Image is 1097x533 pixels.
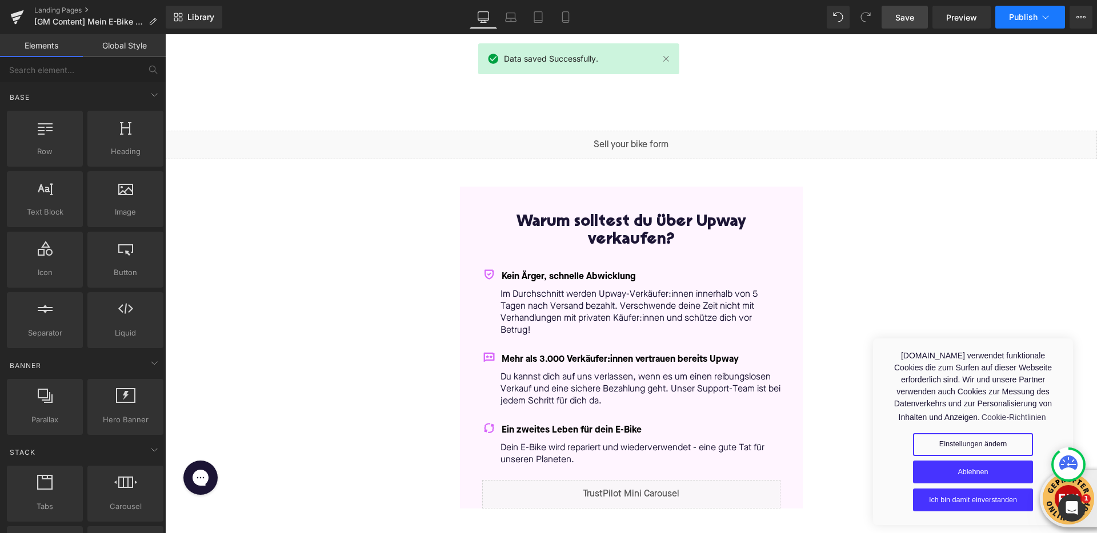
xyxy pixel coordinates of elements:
[91,327,160,339] span: Liquid
[748,399,868,422] button: Einstellungen ändern
[34,17,144,26] span: [GM Content] Mein E-Bike verkaufen
[9,447,37,458] span: Stack
[932,6,991,29] a: Preview
[815,375,882,391] a: Cookie-Richtlinien (opens in a new tab)
[470,6,497,29] a: Desktop
[337,321,574,330] span: Mehr als 3.000 Verkäufer:innen vertrauen bereits Upway
[497,6,525,29] a: Laptop
[995,6,1065,29] button: Publish
[854,6,877,29] button: Redo
[1082,494,1091,503] span: 1
[504,53,598,65] span: Data saved Successfully.
[748,454,868,477] button: Ich bin damit einverstanden
[729,317,887,387] span: [DOMAIN_NAME] verwendet funktionale Cookies die zum Surfen auf dieser Webseite erforderlich sind....
[83,34,166,57] a: Global Style
[10,414,79,426] span: Parallax
[34,6,166,15] a: Landing Pages
[946,11,977,23] span: Preview
[187,12,214,22] span: Library
[708,304,908,491] div: cookie bar
[317,180,615,215] h2: Warum solltest du über Upway verkaufen?
[9,92,31,103] span: Base
[10,327,79,339] span: Separator
[91,146,160,158] span: Heading
[335,337,615,373] p: Du kannst dich auf uns verlassen, wenn es um einen reibungslosen Verkauf und eine sichere Bezahlu...
[9,360,42,371] span: Banner
[335,255,615,302] p: Im Durchschnitt werden Upway-Verkäufer:innen innerhalb von 5 Tagen nach Versand bezahlt. Verschwe...
[10,146,79,158] span: Row
[10,266,79,278] span: Icon
[335,408,615,432] p: Dein E-Bike wird repariert und wiederverwendet - eine gute Tat für unseren Planeten.
[10,500,79,512] span: Tabs
[13,422,58,465] iframe: Gorgias live chat messenger
[337,238,470,247] span: Kein Ärger, schnelle Abwicklung
[91,414,160,426] span: Hero Banner
[552,6,579,29] a: Mobile
[166,6,222,29] a: New Library
[895,11,914,23] span: Save
[337,391,477,401] span: Ein zweites Leben für dein E-Bike
[1058,494,1086,522] iframe: Intercom live chat
[1070,6,1092,29] button: More
[91,500,160,512] span: Carousel
[525,6,552,29] a: Tablet
[91,206,160,218] span: Image
[748,426,868,449] button: Ablehnen
[1009,13,1038,22] span: Publish
[91,266,160,278] span: Button
[10,206,79,218] span: Text Block
[827,6,850,29] button: Undo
